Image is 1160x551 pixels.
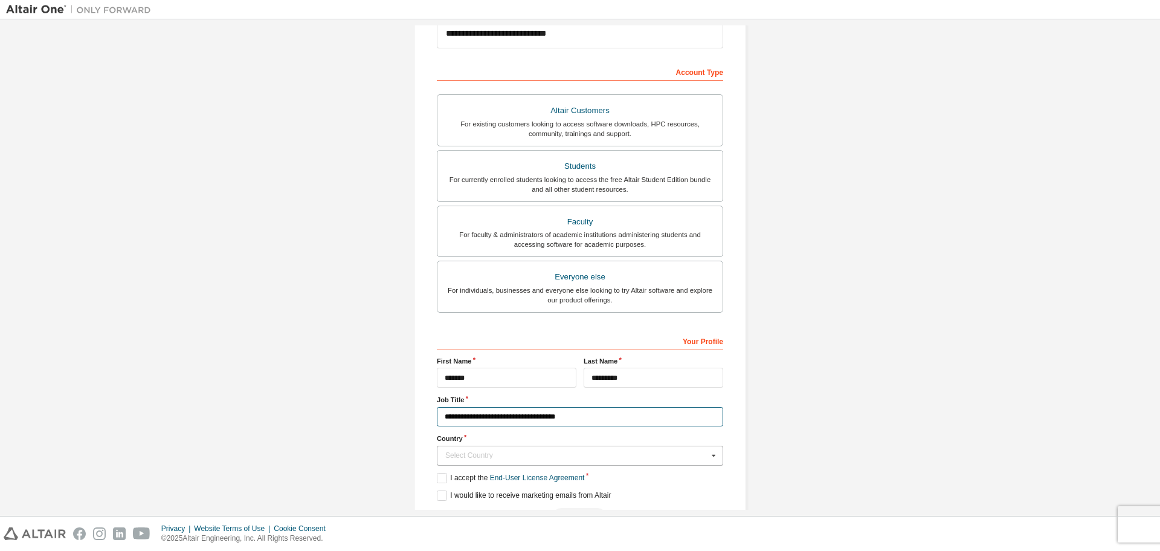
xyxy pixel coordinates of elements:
[445,214,715,230] div: Faculty
[194,524,274,533] div: Website Terms of Use
[445,285,715,305] div: For individuals, businesses and everyone else looking to try Altair software and explore our prod...
[584,356,723,366] label: Last Name
[6,4,157,16] img: Altair One
[445,158,715,175] div: Students
[445,102,715,119] div: Altair Customers
[437,62,723,81] div: Account Type
[445,230,715,249] div: For faculty & administrators of academic institutions administering students and accessing softwa...
[4,527,66,540] img: altair_logo.svg
[161,533,333,544] p: © 2025 Altair Engineering, Inc. All Rights Reserved.
[437,434,723,443] label: Country
[161,524,194,533] div: Privacy
[490,474,585,482] a: End-User License Agreement
[437,508,723,526] div: Read and acccept EULA to continue
[93,527,106,540] img: instagram.svg
[437,473,584,483] label: I accept the
[274,524,332,533] div: Cookie Consent
[445,175,715,194] div: For currently enrolled students looking to access the free Altair Student Edition bundle and all ...
[445,119,715,139] div: For existing customers looking to access software downloads, HPC resources, community, trainings ...
[133,527,150,540] img: youtube.svg
[445,269,715,285] div: Everyone else
[437,331,723,350] div: Your Profile
[73,527,86,540] img: facebook.svg
[445,452,708,459] div: Select Country
[437,356,576,366] label: First Name
[113,527,126,540] img: linkedin.svg
[437,395,723,405] label: Job Title
[437,491,611,501] label: I would like to receive marketing emails from Altair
